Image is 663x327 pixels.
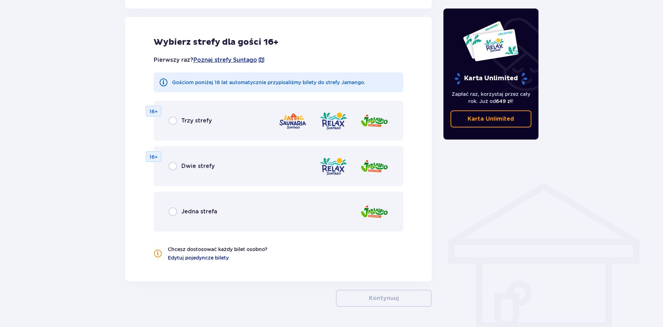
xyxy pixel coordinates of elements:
span: Trzy strefy [181,117,212,125]
a: Poznaj strefy Suntago [193,56,257,64]
a: Edytuj pojedyncze bilety [168,254,229,261]
p: Pierwszy raz? [154,56,265,64]
span: Dwie strefy [181,162,215,170]
p: Gościom poniżej 16 lat automatycznie przypisaliśmy bilety do strefy Jamango. [172,79,365,86]
p: Karta Unlimited [468,115,514,123]
p: Zapłać raz, korzystaj przez cały rok. Już od ! [451,91,531,105]
img: Jamango [360,156,388,176]
p: 16+ [149,108,158,115]
a: Karta Unlimited [451,110,531,127]
img: Jamango [360,202,388,222]
img: Dwie karty całoroczne do Suntago z napisem 'UNLIMITED RELAX', na białym tle z tropikalnymi liśćmi... [463,21,519,62]
img: Saunaria [278,111,307,131]
span: 649 zł [496,98,512,104]
p: 16+ [149,153,158,160]
p: Kontynuuj [369,294,399,302]
h2: Wybierz strefy dla gości 16+ [154,37,404,48]
img: Relax [319,156,348,176]
p: Chcesz dostosować każdy bilet osobno? [168,246,267,253]
img: Relax [319,111,348,131]
button: Kontynuuj [336,290,432,307]
p: Karta Unlimited [454,72,528,85]
span: Jedna strefa [181,208,217,216]
img: Jamango [360,111,388,131]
